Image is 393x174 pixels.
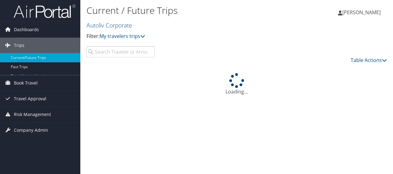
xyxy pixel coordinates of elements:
a: [PERSON_NAME] [338,3,387,22]
a: Table Actions [351,57,387,64]
span: Dashboards [14,22,39,37]
h1: Current / Future Trips [87,4,287,17]
span: Trips [14,38,24,53]
span: [PERSON_NAME] [342,9,381,16]
span: Travel Approval [14,91,46,106]
a: Autoliv Corporate [87,21,134,29]
img: airportal-logo.png [14,4,75,19]
span: Risk Management [14,107,51,122]
p: Filter: [87,32,287,40]
input: Search Traveler or Arrival City [87,46,155,57]
span: Company Admin [14,122,48,138]
a: My travelers trips [99,33,145,39]
span: Book Travel [14,75,38,91]
div: Loading... [87,73,387,95]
